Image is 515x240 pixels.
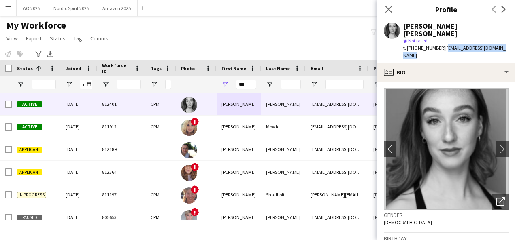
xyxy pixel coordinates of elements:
[146,93,176,115] div: CPM
[217,138,261,160] div: [PERSON_NAME]
[368,161,413,183] div: [PHONE_NUMBER]
[377,63,515,82] div: Bio
[97,161,146,183] div: 812364
[97,138,146,160] div: 812189
[368,116,413,138] div: [PHONE_NUMBER]
[32,80,56,89] input: Status Filter Input
[181,187,197,204] img: Amy Shadbolt
[23,33,45,44] a: Export
[61,206,97,228] div: [DATE]
[17,124,42,130] span: Active
[403,45,445,51] span: t. [PHONE_NUMBER]
[368,93,413,115] div: [PHONE_NUMBER]
[47,0,96,16] button: Nordic Spirit 2025
[368,138,413,160] div: [PHONE_NUMBER]
[34,49,43,59] app-action-btn: Advanced filters
[102,62,131,74] span: Workforce ID
[102,81,109,88] button: Open Filter Menu
[146,206,176,228] div: CPM
[96,0,138,16] button: Amazon 2025
[181,65,195,72] span: Photo
[17,215,42,221] span: Paused
[368,206,413,228] div: [PHONE_NUMBER]
[306,183,368,206] div: [PERSON_NAME][EMAIL_ADDRESS][PERSON_NAME][DOMAIN_NAME]
[403,45,506,58] span: | [EMAIL_ADDRESS][DOMAIN_NAME]
[181,165,197,181] img: Amy Folkard-Moore
[50,35,66,42] span: Status
[266,81,273,88] button: Open Filter Menu
[311,65,323,72] span: Email
[492,194,509,210] div: Open photos pop-in
[217,161,261,183] div: [PERSON_NAME]
[217,116,261,138] div: [PERSON_NAME]
[217,183,261,206] div: [PERSON_NAME]
[80,80,92,89] input: Joined Filter Input
[261,183,306,206] div: Shadbolt
[146,116,176,138] div: CPM
[373,81,381,88] button: Open Filter Menu
[261,138,306,160] div: [PERSON_NAME]
[61,161,97,183] div: [DATE]
[191,118,199,126] span: !
[373,65,387,72] span: Phone
[165,80,171,89] input: Tags Filter Input
[17,147,42,153] span: Applicant
[181,210,197,226] img: Amy Spencer
[17,65,33,72] span: Status
[266,65,290,72] span: Last Name
[368,183,413,206] div: [PHONE_NUMBER]
[408,38,428,44] span: Not rated
[306,116,368,138] div: [EMAIL_ADDRESS][DOMAIN_NAME]
[325,80,364,89] input: Email Filter Input
[17,0,47,16] button: AO 2025
[17,81,24,88] button: Open Filter Menu
[261,93,306,115] div: [PERSON_NAME]
[26,35,42,42] span: Export
[181,120,197,136] img: Amy Mowle
[61,116,97,138] div: [DATE]
[17,169,42,175] span: Applicant
[61,93,97,115] div: [DATE]
[151,65,162,72] span: Tags
[181,97,197,113] img: Amy Carrie
[236,80,256,89] input: First Name Filter Input
[306,93,368,115] div: [EMAIL_ADDRESS][DOMAIN_NAME]
[217,93,261,115] div: [PERSON_NAME]
[261,116,306,138] div: Mowle
[191,163,199,171] span: !
[261,161,306,183] div: [PERSON_NAME]
[47,33,69,44] a: Status
[6,19,66,32] span: My Workforce
[74,35,82,42] span: Tag
[221,65,246,72] span: First Name
[61,138,97,160] div: [DATE]
[146,183,176,206] div: CPM
[377,4,515,15] h3: Profile
[384,219,432,225] span: [DEMOGRAPHIC_DATA]
[6,35,18,42] span: View
[66,65,81,72] span: Joined
[97,206,146,228] div: 805653
[70,33,85,44] a: Tag
[97,93,146,115] div: 812401
[306,206,368,228] div: [EMAIL_ADDRESS][DOMAIN_NAME]
[384,211,509,219] h3: Gender
[151,81,158,88] button: Open Filter Menu
[261,206,306,228] div: [PERSON_NAME]
[97,116,146,138] div: 811912
[66,81,73,88] button: Open Filter Menu
[306,138,368,160] div: [EMAIL_ADDRESS][DOMAIN_NAME]
[3,33,21,44] a: View
[403,23,509,37] div: [PERSON_NAME] [PERSON_NAME]
[45,49,55,59] app-action-btn: Export XLSX
[97,183,146,206] div: 811197
[221,81,229,88] button: Open Filter Menu
[181,142,197,158] img: Amy Crudgington
[17,101,42,107] span: Active
[217,206,261,228] div: [PERSON_NAME]
[90,35,109,42] span: Comms
[311,81,318,88] button: Open Filter Menu
[191,208,199,216] span: !
[17,192,46,198] span: In progress
[281,80,301,89] input: Last Name Filter Input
